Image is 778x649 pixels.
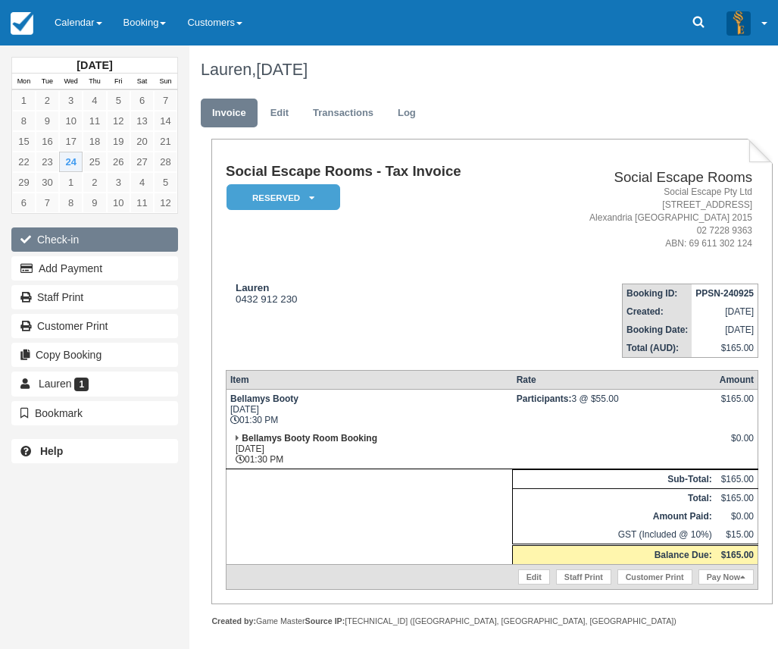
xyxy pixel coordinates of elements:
[242,433,377,444] strong: Bellamys Booty Room Booking
[537,186,752,251] address: Social Escape Pty Ltd [STREET_ADDRESS] Alexandria [GEOGRAPHIC_DATA] 2015 02 7228 9363 ABN: 69 611...
[622,303,692,321] th: Created:
[230,393,298,404] strong: Bellamys Booty
[11,227,178,252] button: Check-in
[513,470,716,489] th: Sub-Total:
[226,183,335,212] a: Reserved
[130,172,154,193] a: 4
[716,371,758,390] th: Amount
[12,111,36,131] a: 8
[622,339,692,358] th: Total (AUD):
[211,616,772,627] div: Game Master [TECHNICAL_ID] ([GEOGRAPHIC_DATA], [GEOGRAPHIC_DATA], [GEOGRAPHIC_DATA])
[201,61,761,79] h1: Lauren,
[36,172,59,193] a: 30
[59,152,83,172] a: 24
[211,616,256,625] strong: Created by:
[236,282,269,293] strong: Lauren
[11,439,178,463] a: Help
[74,378,89,391] span: 1
[11,314,178,338] a: Customer Print
[36,74,59,90] th: Tue
[130,90,154,111] a: 6
[11,401,178,425] button: Bookmark
[622,284,692,303] th: Booking ID:
[107,90,130,111] a: 5
[695,288,754,299] strong: PPSN-240925
[130,152,154,172] a: 27
[36,111,59,131] a: 9
[518,569,550,585] a: Edit
[154,90,177,111] a: 7
[256,60,308,79] span: [DATE]
[11,372,178,396] a: Lauren 1
[517,393,572,404] strong: Participants
[154,111,177,131] a: 14
[226,429,512,469] td: [DATE] 01:30 PM
[39,378,72,390] span: Lauren
[59,131,83,152] a: 17
[513,507,716,525] th: Amount Paid:
[107,193,130,213] a: 10
[11,256,178,281] button: Add Payment
[226,390,512,430] td: [DATE] 01:30 PM
[59,74,83,90] th: Wed
[83,172,106,193] a: 2
[59,90,83,111] a: 3
[226,164,531,180] h1: Social Escape Rooms - Tax Invoice
[11,343,178,367] button: Copy Booking
[154,74,177,90] th: Sun
[83,111,106,131] a: 11
[107,152,130,172] a: 26
[83,74,106,90] th: Thu
[226,282,531,305] div: 0432 912 230
[59,193,83,213] a: 8
[107,74,130,90] th: Fri
[11,285,178,309] a: Staff Print
[130,111,154,131] a: 13
[83,193,106,213] a: 9
[107,131,130,152] a: 19
[513,525,716,545] td: GST (Included @ 10%)
[716,525,758,545] td: $15.00
[386,99,427,128] a: Log
[83,90,106,111] a: 4
[36,131,59,152] a: 16
[154,131,177,152] a: 21
[513,489,716,508] th: Total:
[716,507,758,525] td: $0.00
[226,371,512,390] th: Item
[12,193,36,213] a: 6
[12,90,36,111] a: 1
[107,111,130,131] a: 12
[40,445,63,457] b: Help
[36,152,59,172] a: 23
[154,172,177,193] a: 5
[537,170,752,186] h2: Social Escape Rooms
[305,616,345,625] strong: Source IP:
[83,152,106,172] a: 25
[622,321,692,339] th: Booking Date:
[11,12,33,35] img: checkfront-main-nav-mini-logo.png
[692,339,758,358] td: $165.00
[130,193,154,213] a: 11
[201,99,258,128] a: Invoice
[154,152,177,172] a: 28
[12,152,36,172] a: 22
[107,172,130,193] a: 3
[154,193,177,213] a: 12
[36,193,59,213] a: 7
[726,11,751,35] img: A3
[36,90,59,111] a: 2
[716,489,758,508] td: $165.00
[83,131,106,152] a: 18
[721,550,754,560] strong: $165.00
[259,99,300,128] a: Edit
[77,59,112,71] strong: [DATE]
[556,569,611,585] a: Staff Print
[12,172,36,193] a: 29
[513,545,716,565] th: Balance Due:
[720,393,754,416] div: $165.00
[130,74,154,90] th: Sat
[302,99,385,128] a: Transactions
[59,111,83,131] a: 10
[692,303,758,321] td: [DATE]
